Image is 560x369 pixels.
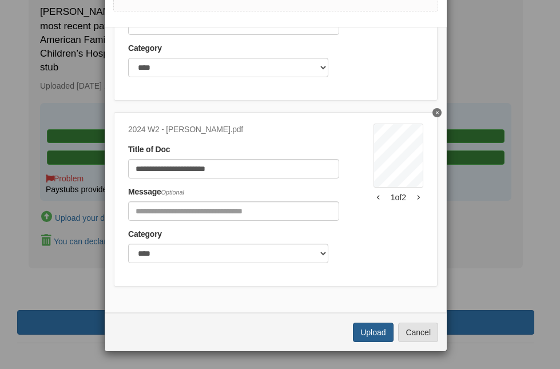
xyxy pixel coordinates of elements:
[432,108,442,117] button: Delete 2024 W2 - Jessica DuBois
[128,228,162,241] label: Category
[128,201,339,221] input: Include any comments on this document
[128,186,184,199] label: Message
[128,42,162,55] label: Category
[398,323,438,342] button: Cancel
[374,192,423,203] div: 1 of 2
[161,189,184,196] span: Optional
[128,124,339,136] div: 2024 W2 - [PERSON_NAME].pdf
[128,58,328,77] select: Category
[128,144,170,156] label: Title of Doc
[128,244,328,263] select: Category
[353,323,393,342] button: Upload
[128,159,339,178] input: Document Title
